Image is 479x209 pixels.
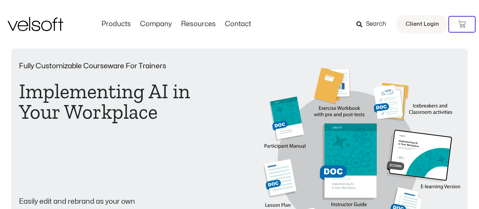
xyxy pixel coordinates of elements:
img: Velsoft Training Materials [8,17,63,31]
a: ResourcesMenu Toggle [176,20,220,28]
nav: Menu [97,20,256,28]
a: CompanyMenu Toggle [136,20,176,28]
a: Search [356,18,392,31]
a: ContactMenu Toggle [220,20,256,28]
h1: Implementing AI in Your Workplace [19,81,215,122]
span: Search [366,19,386,29]
a: ProductsMenu Toggle [97,20,136,28]
p: Easily edit and rebrand as your own [19,198,215,205]
p: Fully Customizable Courseware For Trainers [19,63,215,70]
a: Client Login [396,15,448,33]
span: Client Login [406,19,439,29]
